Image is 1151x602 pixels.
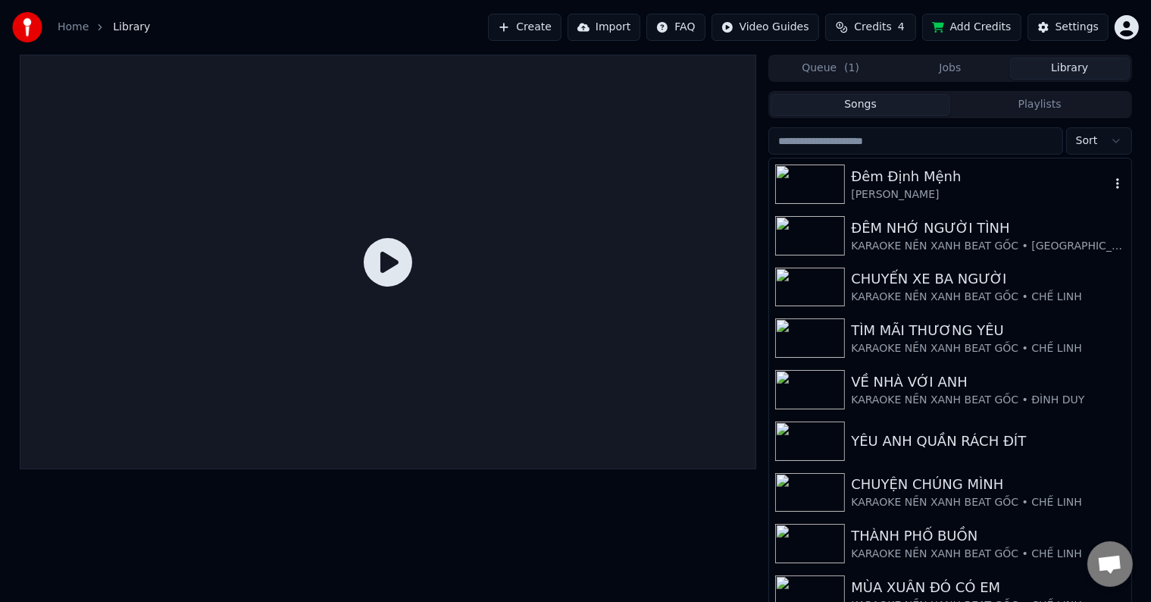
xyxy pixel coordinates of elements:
button: Credits4 [825,14,916,41]
nav: breadcrumb [58,20,150,35]
button: Library [1010,58,1130,80]
img: youka [12,12,42,42]
button: Settings [1027,14,1109,41]
div: CHUYỆN CHÚNG MÌNH [851,474,1124,495]
button: Video Guides [712,14,819,41]
button: Create [488,14,561,41]
div: KARAOKE NỀN XANH BEAT GỐC • CHẾ LINH [851,547,1124,562]
div: THÀNH PHỐ BUỒN [851,525,1124,547]
span: ( 1 ) [844,61,859,76]
div: VỀ NHÀ VỚI ANH [851,372,1124,393]
button: Jobs [890,58,1010,80]
button: Playlists [950,94,1130,116]
div: ĐÊM NHỚ NGƯỜI TÌNH [851,218,1124,239]
a: Home [58,20,89,35]
button: Import [568,14,640,41]
div: Open chat [1087,541,1133,587]
span: Library [113,20,150,35]
div: CHUYẾN XE BA NGƯỜI [851,268,1124,290]
div: KARAOKE NỀN XANH BEAT GỐC • CHẾ LINH [851,495,1124,510]
div: [PERSON_NAME] [851,187,1109,202]
span: 4 [898,20,905,35]
div: KARAOKE NỀN XANH BEAT GỐC • [GEOGRAPHIC_DATA] [851,239,1124,254]
div: KARAOKE NỀN XANH BEAT GỐC • ĐÌNH DUY [851,393,1124,408]
div: Đêm Định Mệnh [851,166,1109,187]
div: KARAOKE NỀN XANH BEAT GỐC • CHẾ LINH [851,290,1124,305]
button: Songs [771,94,950,116]
button: FAQ [646,14,705,41]
div: MÙA XUÂN ĐÓ CÓ EM [851,577,1124,598]
button: Queue [771,58,890,80]
div: KARAOKE NỀN XANH BEAT GỐC • CHẾ LINH [851,341,1124,356]
div: YÊU ANH QUẦN RÁCH ĐÍT [851,431,1124,452]
div: Settings [1056,20,1099,35]
div: TÌM MÃI THƯƠNG YÊU [851,320,1124,341]
span: Sort [1076,133,1098,149]
button: Add Credits [922,14,1021,41]
span: Credits [854,20,891,35]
